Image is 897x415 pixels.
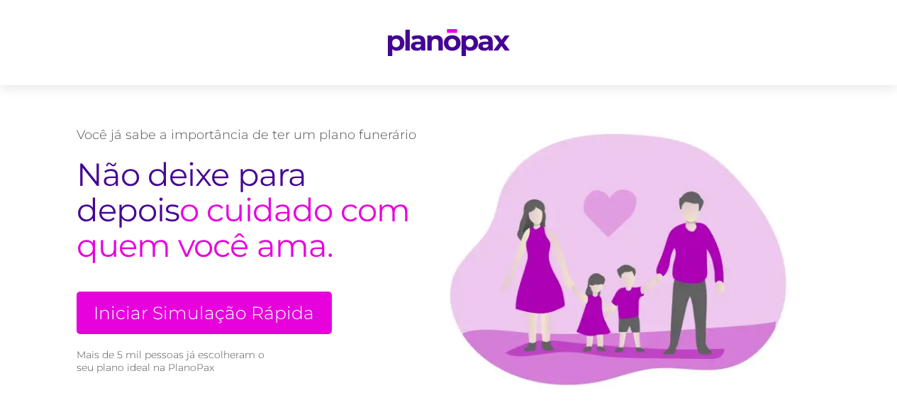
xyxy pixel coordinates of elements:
img: family [417,114,821,387]
small: Mais de 5 mil pessoas já escolheram o seu plano ideal na PlanoPax [77,348,272,374]
p: Você já sabe a importância de ter um plano funerário [77,127,417,143]
a: Iniciar Simulação Rápida [77,292,332,334]
span: Não deixe para depois [77,155,306,229]
h2: o cuidado com quem você ama. [77,157,417,263]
